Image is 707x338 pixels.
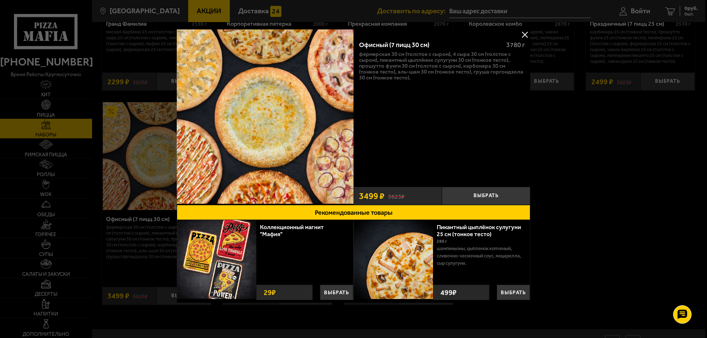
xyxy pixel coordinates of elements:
img: Офисный (7 пицц 30 см) [177,27,353,204]
button: Выбрать [442,187,530,205]
p: шампиньоны, цыпленок копченый, сливочно-чесночный соус, моцарелла, сыр сулугуни. [437,245,524,267]
button: Выбрать [497,285,530,300]
span: 3780 г [506,41,525,49]
a: Пикантный цыплёнок сулугуни 25 см (тонкое тесто) [437,224,521,238]
span: 280 г [437,239,447,244]
button: Выбрать [320,285,353,300]
button: Рекомендованные товары [177,205,530,220]
div: Офисный (7 пицц 30 см) [359,41,500,49]
a: Коллекционный магнит "Мафия" [260,224,324,238]
strong: 29 ₽ [262,285,278,300]
p: Фермерская 30 см (толстое с сыром), 4 сыра 30 см (толстое с сыром), Пикантный цыплёнок сулугуни 3... [359,51,525,81]
a: Офисный (7 пицц 30 см) [177,27,353,205]
strong: 499 ₽ [439,285,458,300]
s: 5623 ₽ [388,192,405,200]
span: 3499 ₽ [359,192,384,200]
